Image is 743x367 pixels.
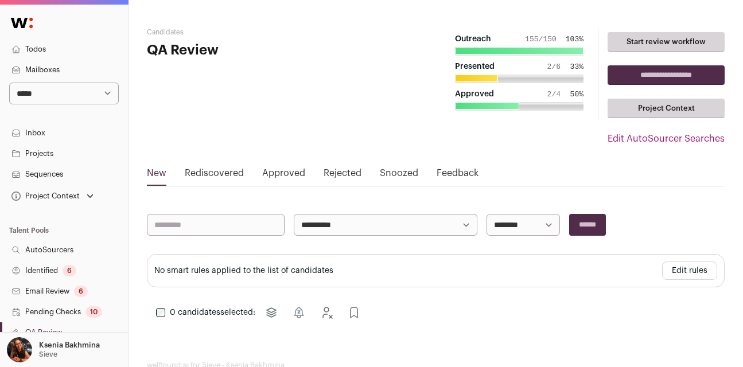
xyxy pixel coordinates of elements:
p: Sieve [39,350,57,359]
a: Snoozed [380,166,418,185]
img: Wellfound [5,11,39,34]
turbo-frame: No smart rules applied to the list of candidates [154,267,333,275]
button: Reject [315,301,338,324]
span: 0 candidates [170,309,220,317]
button: Snooze [287,301,310,324]
p: Ksenia Bakhmina [39,341,100,350]
a: Edit AutoSourcer Searches [608,132,725,146]
h1: QA Review [147,41,340,60]
img: 13968079-medium_jpg [7,337,32,362]
a: Approved [262,166,305,185]
div: 10 [85,306,102,318]
button: Outreach 155/150 103% Presented 2/6 33% Approved 2/4 50% [441,28,598,120]
div: 6 [74,286,88,297]
button: Edit rules [662,261,717,280]
a: New [147,166,166,185]
button: Open dropdown [5,337,102,362]
button: Open dropdown [9,188,96,204]
button: Approve [343,301,365,324]
button: Move to project [260,301,283,324]
div: Project Context [9,192,80,201]
a: Feedback [437,166,479,185]
div: 6 [63,265,76,276]
a: Project Context [608,99,725,118]
a: Start review workflow [608,32,725,52]
a: Rejected [324,166,361,185]
span: selected: [170,307,255,318]
a: Rediscovered [185,166,244,185]
h2: Candidates [147,28,340,37]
